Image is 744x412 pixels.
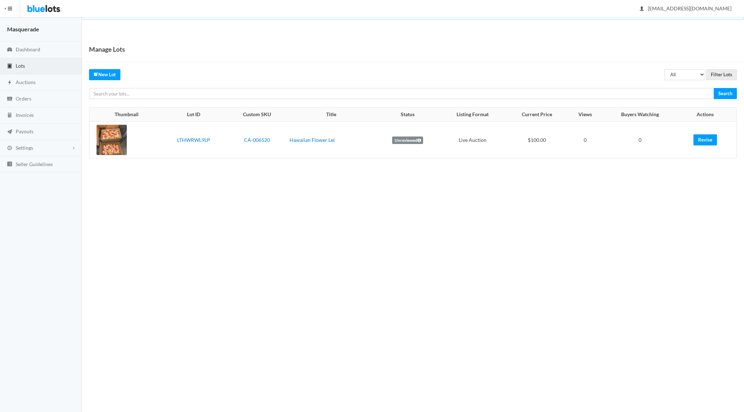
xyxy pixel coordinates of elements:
[714,88,737,99] input: Search
[16,46,40,52] span: Dashboard
[602,108,678,122] th: Buyers Watching
[602,122,678,158] td: 0
[392,137,423,144] label: Unreviewed
[287,108,376,122] th: Title
[228,108,287,122] th: Custom SKU
[638,6,645,12] ion-icon: person
[6,145,13,152] ion-icon: cog
[6,112,13,119] ion-icon: calculator
[6,79,13,86] ion-icon: flash
[6,47,13,53] ion-icon: speedometer
[89,44,125,55] h1: Manage Lots
[16,79,36,85] span: Auctions
[706,69,737,80] input: Filter Lots
[89,88,714,99] input: Search your lots...
[678,108,737,122] th: Actions
[6,129,13,135] ion-icon: paper plane
[244,137,270,143] a: CA-006520
[7,26,39,32] strong: Masquerade
[506,108,568,122] th: Current Price
[640,5,732,11] span: [EMAIL_ADDRESS][DOMAIN_NAME]
[376,108,440,122] th: Status
[290,137,335,143] a: Hawaiian Flower Lei
[6,96,13,103] ion-icon: cash
[693,134,717,145] a: Revise
[89,108,160,122] th: Thumbnail
[440,122,506,158] td: Live Auction
[440,108,506,122] th: Listing Format
[16,63,25,69] span: Lots
[160,108,227,122] th: Lot ID
[16,96,31,102] span: Orders
[568,108,602,122] th: Views
[16,128,33,134] span: Payouts
[16,145,33,151] span: Settings
[6,63,13,70] ion-icon: clipboard
[568,122,602,158] td: 0
[94,72,98,76] ion-icon: create
[89,69,120,80] a: createNew Lot
[16,112,34,118] span: Invoices
[506,122,568,158] td: $100.00
[177,137,210,143] a: LTHWRWL9LP
[16,161,53,167] span: Seller Guidelines
[6,161,13,168] ion-icon: list box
